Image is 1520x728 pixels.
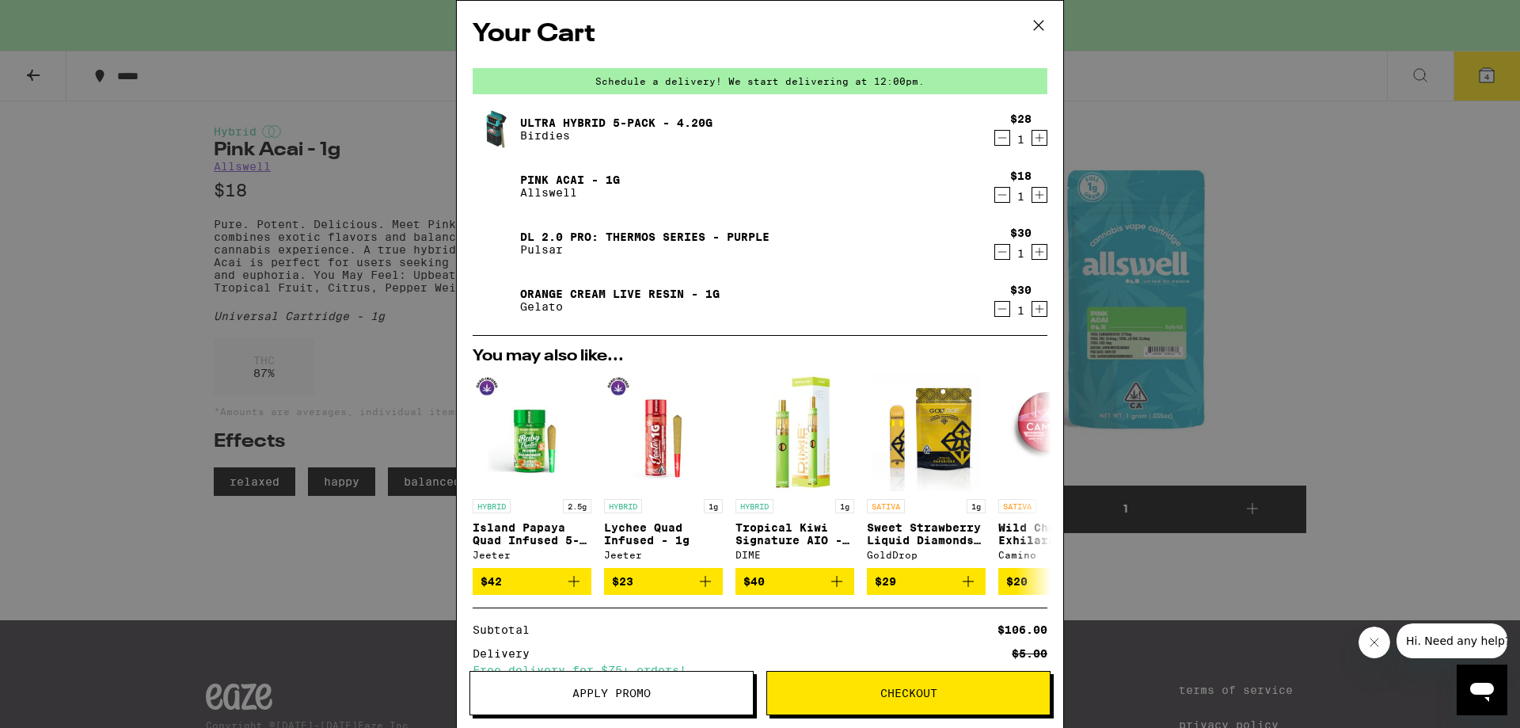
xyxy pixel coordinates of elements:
div: $106.00 [997,624,1047,635]
span: $40 [743,575,765,588]
img: DIME - Tropical Kiwi Signature AIO - 1g [735,372,854,491]
div: 1 [1010,190,1032,203]
div: 1 [1010,247,1032,260]
div: $28 [1010,112,1032,125]
p: SATIVA [867,499,905,513]
div: Jeeter [604,550,723,560]
p: Birdies [520,129,712,142]
img: Jeeter - Lychee Quad Infused - 1g [604,372,723,491]
button: Increment [1032,130,1047,146]
div: Jeeter [473,550,591,560]
button: Decrement [994,301,1010,317]
img: Camino - Wild Cherry Exhilarate 5:5:5 Gummies [998,372,1117,491]
button: Decrement [994,130,1010,146]
p: Tropical Kiwi Signature AIO - 1g [735,521,854,547]
img: Jeeter - Island Papaya Quad Infused 5-Pack - 2.5g [473,372,591,491]
a: Orange Cream Live Resin - 1g [520,288,720,300]
a: Open page for Island Papaya Quad Infused 5-Pack - 2.5g from Jeeter [473,372,591,568]
a: Pink Acai - 1g [520,173,620,186]
p: 1g [967,499,986,513]
div: Camino [998,550,1117,560]
h2: Your Cart [473,17,1047,52]
h2: You may also like... [473,349,1047,364]
iframe: Message from company [1396,623,1507,658]
p: Lychee Quad Infused - 1g [604,521,723,547]
div: $18 [1010,170,1032,182]
p: HYBRID [735,499,773,513]
span: $29 [875,575,896,588]
p: Sweet Strawberry Liquid Diamonds AIO - 1g [867,521,986,547]
img: Ultra Hybrid 5-Pack - 4.20g [473,107,517,151]
button: Add to bag [604,568,723,595]
p: Pulsar [520,243,769,256]
div: $30 [1010,227,1032,239]
button: Decrement [994,187,1010,203]
p: 1g [704,499,723,513]
div: Schedule a delivery! We start delivering at 12:00pm. [473,68,1047,94]
button: Add to bag [735,568,854,595]
span: $23 [612,575,633,588]
div: Delivery [473,648,541,659]
div: GoldDrop [867,550,986,560]
div: 1 [1010,304,1032,317]
p: Allswell [520,186,620,199]
span: Checkout [880,688,937,699]
a: Open page for Tropical Kiwi Signature AIO - 1g from DIME [735,372,854,568]
p: 1g [835,499,854,513]
p: Island Papaya Quad Infused 5-Pack - 2.5g [473,521,591,547]
div: Subtotal [473,624,541,635]
div: $5.00 [1012,648,1047,659]
img: DL 2.0 Pro: Thermos Series - Purple [473,221,517,265]
iframe: Close message [1358,627,1390,658]
a: Open page for Lychee Quad Infused - 1g from Jeeter [604,372,723,568]
span: Hi. Need any help? [9,11,114,24]
p: SATIVA [998,499,1036,513]
img: GoldDrop - Sweet Strawberry Liquid Diamonds AIO - 1g [872,372,982,491]
span: $42 [481,575,502,588]
span: $20 [1006,575,1028,588]
button: Increment [1032,187,1047,203]
button: Apply Promo [469,671,754,715]
a: Open page for Sweet Strawberry Liquid Diamonds AIO - 1g from GoldDrop [867,372,986,568]
a: Ultra Hybrid 5-Pack - 4.20g [520,116,712,129]
div: 1 [1010,133,1032,146]
p: 2.5g [563,499,591,513]
button: Increment [1032,301,1047,317]
img: Pink Acai - 1g [473,164,517,208]
img: Orange Cream Live Resin - 1g [473,278,517,322]
button: Increment [1032,244,1047,260]
p: HYBRID [473,499,511,513]
button: Add to bag [867,568,986,595]
span: Apply Promo [572,688,651,699]
p: Gelato [520,300,720,313]
a: DL 2.0 Pro: Thermos Series - Purple [520,231,769,243]
button: Decrement [994,244,1010,260]
button: Add to bag [998,568,1117,595]
button: Checkout [766,671,1051,715]
button: Add to bag [473,568,591,595]
div: Free delivery for $75+ orders! [473,665,1047,676]
a: Open page for Wild Cherry Exhilarate 5:5:5 Gummies from Camino [998,372,1117,568]
iframe: Button to launch messaging window [1457,665,1507,715]
div: $30 [1010,284,1032,296]
p: HYBRID [604,499,642,513]
div: DIME [735,550,854,560]
p: Wild Cherry Exhilarate 5:5:5 Gummies [998,521,1117,547]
